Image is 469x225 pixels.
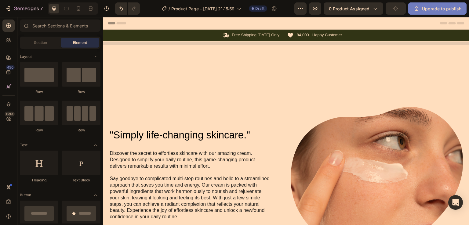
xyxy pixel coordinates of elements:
div: Upgrade to publish [413,5,461,12]
span: Text [20,142,27,148]
div: Row [62,127,100,133]
div: Undo/Redo [115,2,140,15]
iframe: Design area [103,17,469,225]
span: Toggle open [91,52,100,62]
div: Text Block [62,177,100,183]
p: 7 [40,5,43,12]
button: 0 product assigned [324,2,383,15]
input: Search Sections & Elements [20,20,100,32]
button: 7 [2,2,45,15]
div: Row [20,89,58,95]
span: Layout [20,54,32,59]
div: Heading [20,177,58,183]
div: Open Intercom Messenger [448,195,463,210]
div: Beta [5,112,15,116]
div: 450 [6,65,15,70]
span: Product Page - [DATE] 21:15:59 [171,5,234,12]
span: Element [73,40,87,45]
span: Draft [255,6,264,11]
div: Row [20,127,58,133]
div: Row [62,89,100,95]
span: Toggle open [91,190,100,200]
span: / [169,5,170,12]
button: Upgrade to publish [408,2,467,15]
span: Section [34,40,47,45]
span: 0 product assigned [329,5,369,12]
span: Button [20,192,31,198]
span: Toggle open [91,140,100,150]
